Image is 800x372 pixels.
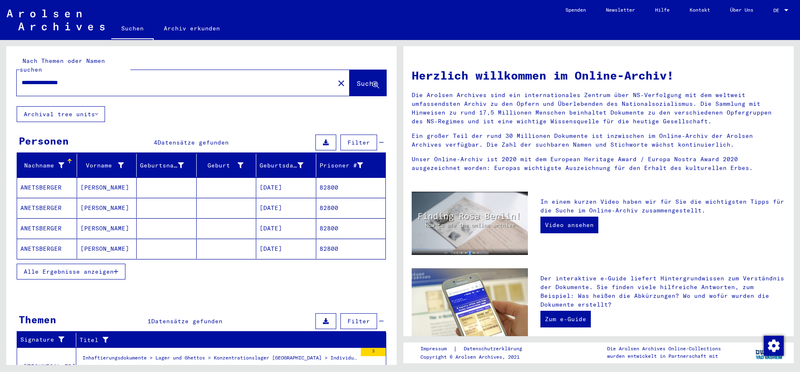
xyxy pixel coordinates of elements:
[540,197,785,215] p: In einem kurzen Video haben wir für Sie die wichtigsten Tipps für die Suche im Online-Archiv zusa...
[140,161,184,170] div: Geburtsname
[20,161,64,170] div: Nachname
[764,336,784,356] img: Zustimmung ändern
[17,106,105,122] button: Archival tree units
[20,335,65,344] div: Signature
[82,354,357,366] div: Inhaftierungsdokumente > Lager und Ghettos > Konzentrationslager [GEOGRAPHIC_DATA] > Individuelle...
[137,154,197,177] mat-header-cell: Geburtsname
[20,57,105,73] mat-label: Nach Themen oder Namen suchen
[200,161,244,170] div: Geburt‏
[77,154,137,177] mat-header-cell: Vorname
[412,67,785,84] h1: Herzlich willkommen im Online-Archiv!
[19,133,69,148] div: Personen
[412,91,785,126] p: Die Arolsen Archives sind ein internationales Zentrum über NS-Verfolgung mit dem weltweit umfasse...
[7,10,105,30] img: Arolsen_neg.svg
[361,348,386,356] div: 3
[77,198,137,218] mat-cell: [PERSON_NAME]
[316,154,386,177] mat-header-cell: Prisoner #
[80,336,365,345] div: Titel
[111,18,154,40] a: Suchen
[333,75,350,91] button: Clear
[260,159,316,172] div: Geburtsdatum
[256,239,316,259] mat-cell: [DATE]
[17,239,77,259] mat-cell: ANETSBERGER
[17,177,77,197] mat-cell: ANETSBERGER
[197,154,257,177] mat-header-cell: Geburt‏
[80,333,376,347] div: Titel
[347,139,370,146] span: Filter
[336,78,346,88] mat-icon: close
[77,218,137,238] mat-cell: [PERSON_NAME]
[420,353,532,361] p: Copyright © Arolsen Archives, 2021
[412,132,785,149] p: Ein großer Teil der rund 30 Millionen Dokumente ist inzwischen im Online-Archiv der Arolsen Archi...
[147,317,151,325] span: 1
[340,313,377,329] button: Filter
[412,155,785,172] p: Unser Online-Archiv ist 2020 mit dem European Heritage Award / Europa Nostra Award 2020 ausgezeic...
[154,18,230,38] a: Archiv erkunden
[80,161,124,170] div: Vorname
[17,198,77,218] mat-cell: ANETSBERGER
[140,159,196,172] div: Geburtsname
[20,333,76,347] div: Signature
[157,139,229,146] span: Datensätze gefunden
[412,268,528,346] img: eguide.jpg
[763,335,783,355] div: Zustimmung ändern
[154,139,157,146] span: 4
[420,345,532,353] div: |
[320,161,363,170] div: Prisoner #
[316,239,386,259] mat-cell: 82800
[754,342,785,363] img: yv_logo.png
[320,159,376,172] div: Prisoner #
[347,317,370,325] span: Filter
[420,345,453,353] a: Impressum
[151,317,222,325] span: Datensätze gefunden
[340,135,377,150] button: Filter
[350,70,386,96] button: Suche
[256,154,316,177] mat-header-cell: Geburtsdatum
[316,177,386,197] mat-cell: 82800
[17,218,77,238] mat-cell: ANETSBERGER
[80,159,137,172] div: Vorname
[17,264,125,280] button: Alle Ergebnisse anzeigen
[773,7,782,13] span: DE
[316,198,386,218] mat-cell: 82800
[200,159,256,172] div: Geburt‏
[17,154,77,177] mat-header-cell: Nachname
[77,177,137,197] mat-cell: [PERSON_NAME]
[607,345,721,352] p: Die Arolsen Archives Online-Collections
[260,161,303,170] div: Geburtsdatum
[357,79,377,87] span: Suche
[540,217,598,233] a: Video ansehen
[256,198,316,218] mat-cell: [DATE]
[256,218,316,238] mat-cell: [DATE]
[19,312,56,327] div: Themen
[412,192,528,255] img: video.jpg
[457,345,532,353] a: Datenschutzerklärung
[77,239,137,259] mat-cell: [PERSON_NAME]
[540,274,785,309] p: Der interaktive e-Guide liefert Hintergrundwissen zum Verständnis der Dokumente. Sie finden viele...
[540,311,591,327] a: Zum e-Guide
[256,177,316,197] mat-cell: [DATE]
[20,159,77,172] div: Nachname
[24,268,114,275] span: Alle Ergebnisse anzeigen
[607,352,721,360] p: wurden entwickelt in Partnerschaft mit
[316,218,386,238] mat-cell: 82800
